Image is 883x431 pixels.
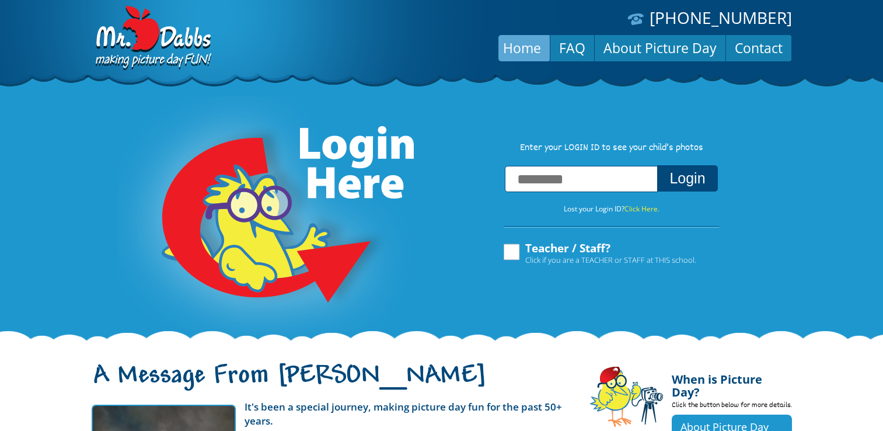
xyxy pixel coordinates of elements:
[502,242,696,265] label: Teacher / Staff?
[92,371,573,395] h1: A Message From [PERSON_NAME]
[117,96,416,342] img: Login Here
[650,6,792,29] a: [PHONE_NUMBER]
[550,34,594,62] a: FAQ
[492,142,731,155] p: Enter your LOGIN ID to see your child’s photos
[494,34,550,62] a: Home
[492,203,731,215] p: Lost your Login ID?
[624,204,659,214] a: Click Here.
[525,254,696,266] span: Click if you are a TEACHER or STAFF at THIS school.
[672,366,792,399] h4: When is Picture Day?
[92,6,213,71] img: Dabbs Company
[657,165,717,192] button: Login
[595,34,725,62] a: About Picture Day
[672,399,792,415] p: Click the button below for more details.
[245,400,562,427] strong: It's been a special journey, making picture day fun for the past 50+ years.
[726,34,791,62] a: Contact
